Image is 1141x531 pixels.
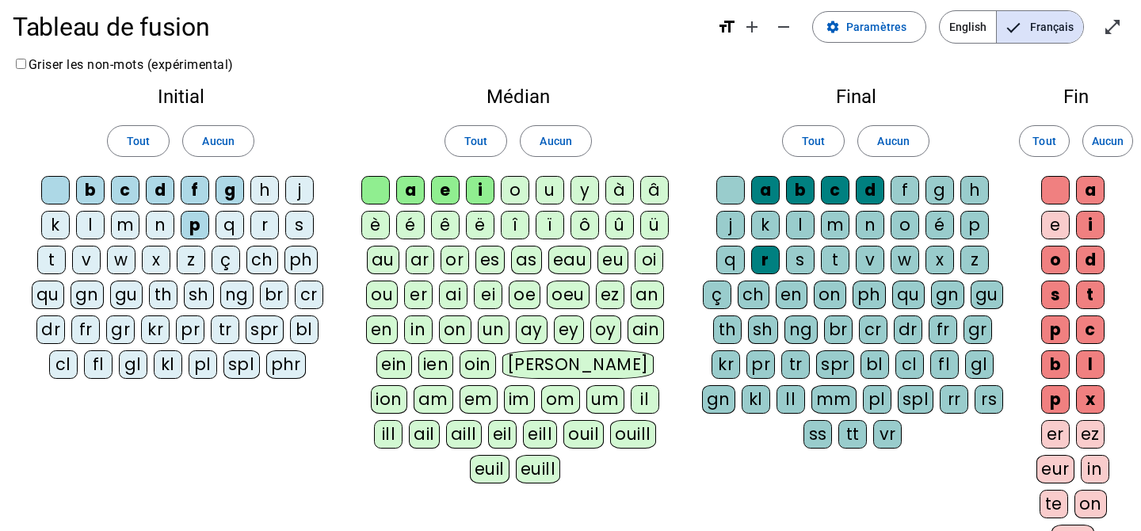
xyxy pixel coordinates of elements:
div: f [891,176,919,204]
div: û [605,211,634,239]
div: on [1074,490,1107,518]
h2: Médian [361,87,675,106]
div: vr [873,420,902,449]
div: ng [784,315,818,344]
div: j [716,211,745,239]
div: x [1076,385,1105,414]
div: a [396,176,425,204]
div: oeu [547,281,590,309]
div: à [605,176,634,204]
div: qu [32,281,64,309]
div: in [1081,455,1109,483]
div: ll [777,385,805,414]
div: ç [703,281,731,309]
div: b [1041,350,1070,379]
div: cl [49,350,78,379]
div: o [501,176,529,204]
div: en [776,281,807,309]
div: d [1076,246,1105,274]
div: er [404,281,433,309]
div: im [504,385,535,414]
div: em [460,385,498,414]
div: eill [523,420,557,449]
div: gr [964,315,992,344]
input: Griser les non-mots (expérimental) [16,59,26,69]
div: ien [418,350,454,379]
div: au [367,246,399,274]
div: g [925,176,954,204]
div: oy [590,315,621,344]
div: v [72,246,101,274]
div: phr [266,350,307,379]
div: eu [597,246,628,274]
div: [PERSON_NAME] [502,350,654,379]
div: c [821,176,849,204]
div: e [1041,211,1070,239]
div: gl [965,350,994,379]
mat-icon: remove [774,17,793,36]
div: euill [516,455,560,483]
div: s [786,246,815,274]
div: h [960,176,989,204]
div: y [570,176,599,204]
div: bl [861,350,889,379]
div: dr [894,315,922,344]
div: f [181,176,209,204]
div: kl [154,350,182,379]
div: p [1041,315,1070,344]
div: ez [596,281,624,309]
div: spr [246,315,284,344]
div: tr [211,315,239,344]
div: è [361,211,390,239]
div: ar [406,246,434,274]
button: Aucun [520,125,591,157]
div: w [891,246,919,274]
div: gl [119,350,147,379]
div: a [751,176,780,204]
div: ey [554,315,584,344]
div: ez [1076,420,1105,449]
div: fr [71,315,100,344]
div: eau [548,246,592,274]
div: th [149,281,177,309]
div: am [414,385,453,414]
div: ç [212,246,240,274]
mat-icon: format_size [717,17,736,36]
div: as [511,246,542,274]
button: Tout [107,125,170,157]
div: é [925,211,954,239]
div: v [856,246,884,274]
div: gu [971,281,1003,309]
button: Tout [1019,125,1070,157]
div: z [960,246,989,274]
div: î [501,211,529,239]
div: ou [366,281,398,309]
div: br [260,281,288,309]
div: t [1076,281,1105,309]
div: kl [742,385,770,414]
div: c [1076,315,1105,344]
span: Tout [802,132,825,151]
div: oe [509,281,540,309]
div: h [250,176,279,204]
div: ill [374,420,403,449]
div: p [1041,385,1070,414]
div: fr [929,315,957,344]
button: Aucun [857,125,929,157]
div: mm [811,385,857,414]
div: qu [892,281,925,309]
div: um [586,385,624,414]
span: Aucun [540,132,571,151]
div: d [146,176,174,204]
div: ô [570,211,599,239]
div: m [821,211,849,239]
div: gn [71,281,104,309]
span: Tout [1032,132,1055,151]
div: r [250,211,279,239]
div: u [536,176,564,204]
div: ay [516,315,548,344]
mat-icon: open_in_full [1103,17,1122,36]
div: t [37,246,66,274]
div: ch [246,246,278,274]
div: on [814,281,846,309]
